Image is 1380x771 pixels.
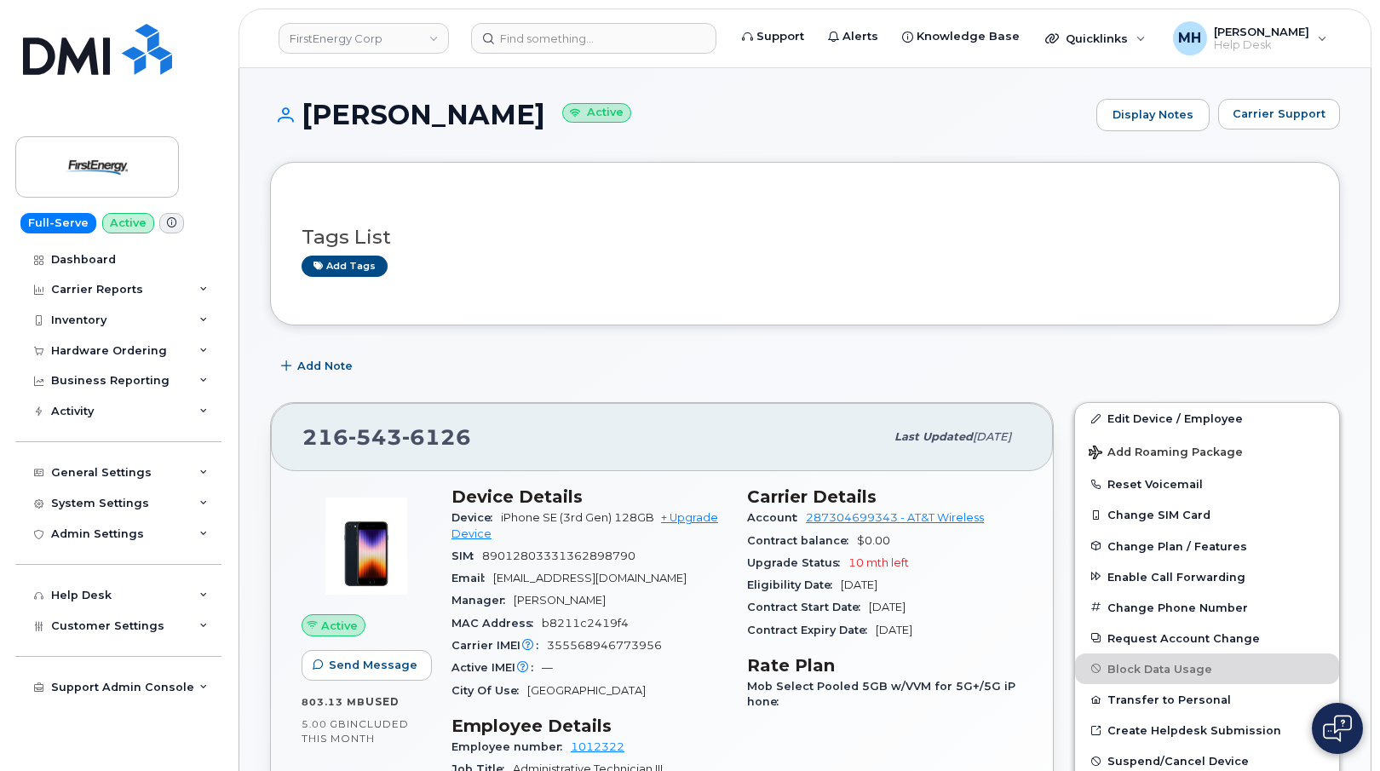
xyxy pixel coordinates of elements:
[1218,99,1340,129] button: Carrier Support
[514,594,606,607] span: [PERSON_NAME]
[451,572,493,584] span: Email
[302,717,409,745] span: included this month
[1075,623,1339,653] button: Request Account Change
[857,534,890,547] span: $0.00
[402,424,471,450] span: 6126
[1075,715,1339,745] a: Create Helpdesk Submission
[747,601,869,613] span: Contract Start Date
[527,684,646,697] span: [GEOGRAPHIC_DATA]
[869,601,906,613] span: [DATE]
[747,655,1022,676] h3: Rate Plan
[1107,570,1245,583] span: Enable Call Forwarding
[451,661,542,674] span: Active IMEI
[315,495,417,597] img: image20231002-3703462-1angbar.jpeg
[747,511,806,524] span: Account
[270,100,1088,129] h1: [PERSON_NAME]
[1075,403,1339,434] a: Edit Device / Employee
[973,430,1011,443] span: [DATE]
[747,486,1022,507] h3: Carrier Details
[348,424,402,450] span: 543
[451,511,718,539] a: + Upgrade Device
[1107,539,1247,552] span: Change Plan / Features
[302,696,365,708] span: 803.13 MB
[747,680,1015,708] span: Mob Select Pooled 5GB w/VVM for 5G+/5G iPhone
[1107,755,1249,768] span: Suspend/Cancel Device
[571,740,624,753] a: 1012322
[1089,446,1243,462] span: Add Roaming Package
[270,351,367,382] button: Add Note
[848,556,909,569] span: 10 mth left
[894,430,973,443] span: Last updated
[451,740,571,753] span: Employee number
[329,657,417,673] span: Send Message
[451,486,727,507] h3: Device Details
[1075,531,1339,561] button: Change Plan / Features
[302,424,471,450] span: 216
[841,578,877,591] span: [DATE]
[1075,561,1339,592] button: Enable Call Forwarding
[451,594,514,607] span: Manager
[1323,715,1352,742] img: Open chat
[451,511,501,524] span: Device
[1075,499,1339,530] button: Change SIM Card
[451,549,482,562] span: SIM
[302,718,347,730] span: 5.00 GB
[451,639,547,652] span: Carrier IMEI
[302,650,432,681] button: Send Message
[876,624,912,636] span: [DATE]
[302,227,1308,248] h3: Tags List
[482,549,635,562] span: 89012803331362898790
[451,684,527,697] span: City Of Use
[1075,684,1339,715] button: Transfer to Personal
[302,256,388,277] a: Add tags
[1075,592,1339,623] button: Change Phone Number
[562,103,631,123] small: Active
[806,511,984,524] a: 287304699343 - AT&T Wireless
[747,624,876,636] span: Contract Expiry Date
[1075,653,1339,684] button: Block Data Usage
[547,639,662,652] span: 355568946773956
[1233,106,1325,122] span: Carrier Support
[493,572,687,584] span: [EMAIL_ADDRESS][DOMAIN_NAME]
[365,695,400,708] span: used
[451,716,727,736] h3: Employee Details
[747,578,841,591] span: Eligibility Date
[747,556,848,569] span: Upgrade Status
[321,618,358,634] span: Active
[451,617,542,630] span: MAC Address
[1075,434,1339,469] button: Add Roaming Package
[1096,99,1210,131] a: Display Notes
[501,511,654,524] span: iPhone SE (3rd Gen) 128GB
[1075,469,1339,499] button: Reset Voicemail
[747,534,857,547] span: Contract balance
[542,661,553,674] span: —
[297,358,353,374] span: Add Note
[542,617,629,630] span: b8211c2419f4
